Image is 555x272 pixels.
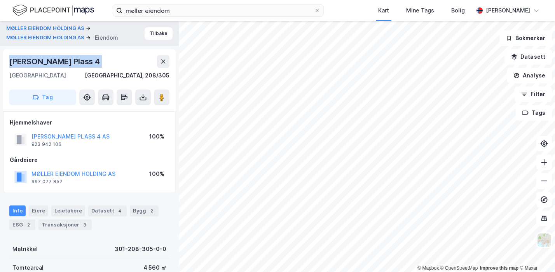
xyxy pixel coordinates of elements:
[9,55,101,68] div: [PERSON_NAME] Plass 4
[31,179,63,185] div: 997 077 857
[12,4,94,17] img: logo.f888ab2527a4732fd821a326f86c7f29.svg
[6,34,86,42] button: MØLLER EIENDOM HOLDING AS
[9,219,35,230] div: ESG
[88,205,127,216] div: Datasett
[116,207,124,215] div: 4
[31,141,61,147] div: 923 942 106
[149,132,164,141] div: 100%
[537,233,552,247] img: Z
[6,25,86,32] button: MØLLER EIENDOM HOLDING AS
[480,265,518,271] a: Improve this map
[499,30,552,46] button: Bokmerker
[516,105,552,121] button: Tags
[115,244,166,254] div: 301-208-305-0-0
[440,265,478,271] a: OpenStreetMap
[95,33,118,42] div: Eiendom
[451,6,465,15] div: Bolig
[504,49,552,65] button: Datasett
[145,27,173,40] button: Tilbake
[378,6,389,15] div: Kart
[85,71,169,80] div: [GEOGRAPHIC_DATA], 208/305
[516,235,555,272] iframe: Chat Widget
[130,205,159,216] div: Bygg
[29,205,48,216] div: Eiere
[38,219,92,230] div: Transaksjoner
[507,68,552,83] button: Analyse
[122,5,314,16] input: Søk på adresse, matrikkel, gårdeiere, leietakere eller personer
[9,205,26,216] div: Info
[81,221,89,229] div: 3
[9,89,76,105] button: Tag
[9,71,66,80] div: [GEOGRAPHIC_DATA]
[10,155,169,165] div: Gårdeiere
[10,118,169,127] div: Hjemmelshaver
[148,207,155,215] div: 2
[51,205,85,216] div: Leietakere
[417,265,439,271] a: Mapbox
[24,221,32,229] div: 2
[406,6,434,15] div: Mine Tags
[149,169,164,179] div: 100%
[486,6,530,15] div: [PERSON_NAME]
[12,244,38,254] div: Matrikkel
[515,86,552,102] button: Filter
